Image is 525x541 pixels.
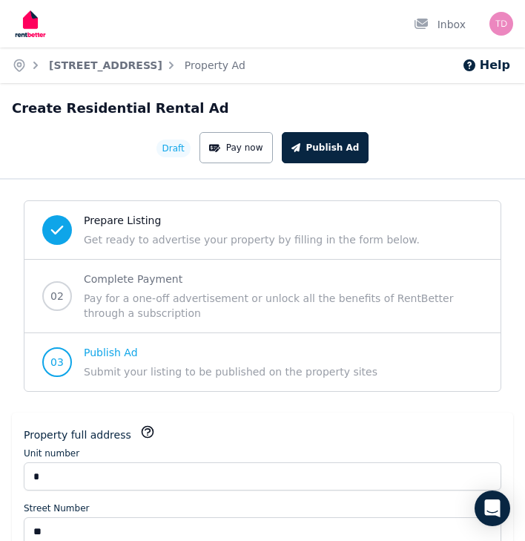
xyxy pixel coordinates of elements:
[185,59,245,71] a: Property Ad
[84,213,420,228] span: Prepare Listing
[84,364,377,379] span: Submit your listing to be published on the property sites
[84,232,420,247] span: Get ready to advertise your property by filling in the form below.
[49,59,162,71] a: [STREET_ADDRESS]
[24,502,89,514] label: Street Number
[12,5,49,42] img: RentBetter
[489,12,513,36] img: Tia Damrow
[199,132,273,163] button: Pay now
[84,345,377,360] span: Publish Ad
[414,17,466,32] div: Inbox
[24,447,79,459] label: Unit number
[50,355,64,370] span: 03
[24,427,131,442] label: Property full address
[462,56,510,74] button: Help
[12,98,229,119] h1: Create Residential Rental Ad
[84,272,483,286] span: Complete Payment
[475,491,510,526] div: Open Intercom Messenger
[84,291,483,321] span: Pay for a one-off advertisement or unlock all the benefits of RentBetter through a subscription
[50,289,64,304] span: 02
[282,132,369,163] button: Publish Ad
[24,200,501,392] nav: Progress
[162,142,185,154] span: Draft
